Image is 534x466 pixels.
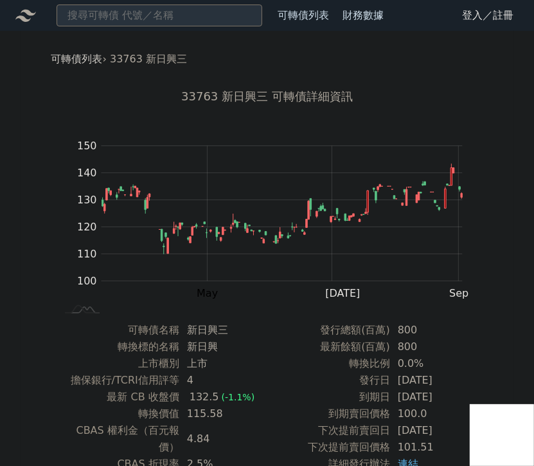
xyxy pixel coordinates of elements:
[77,140,97,152] tspan: 150
[267,372,390,389] td: 發行日
[77,248,97,260] tspan: 110
[57,389,179,405] td: 最新 CB 收盤價
[41,88,494,106] h1: 33763 新日興三 可轉債詳細資訊
[452,5,524,26] a: 登入／註冊
[179,339,267,355] td: 新日興
[267,339,390,355] td: 最新餘額(百萬)
[449,288,468,300] tspan: Sep
[390,439,478,456] td: 101.51
[77,167,97,179] tspan: 140
[57,355,179,372] td: 上市櫃別
[390,355,478,372] td: 0.0%
[179,422,267,456] td: 4.84
[267,389,390,405] td: 到期日
[197,288,218,300] tspan: May
[179,355,267,372] td: 上市
[57,322,179,339] td: 可轉債名稱
[267,405,390,422] td: 到期賣回價格
[179,322,267,339] td: 新日興三
[390,339,478,355] td: 800
[51,53,103,65] a: 可轉債列表
[77,194,97,206] tspan: 130
[267,439,390,456] td: 下次提前賣回價格
[57,372,179,389] td: 擔保銀行/TCRI信用評等
[57,339,179,355] td: 轉換標的名稱
[267,422,390,439] td: 下次提前賣回日
[267,322,390,339] td: 發行總額(百萬)
[267,355,390,372] td: 轉換比例
[51,51,107,67] li: ›
[390,422,478,439] td: [DATE]
[179,405,267,422] td: 115.58
[390,372,478,389] td: [DATE]
[390,405,478,422] td: 100.0
[71,140,482,300] g: Chart
[179,372,267,389] td: 4
[390,389,478,405] td: [DATE]
[110,51,187,67] li: 33763 新日興三
[77,221,97,233] tspan: 120
[57,405,179,422] td: 轉換價值
[343,9,384,21] a: 財務數據
[77,275,97,287] tspan: 100
[278,9,329,21] a: 可轉債列表
[187,389,222,405] div: 132.5
[390,322,478,339] td: 800
[57,422,179,456] td: CBAS 權利金（百元報價）
[222,392,255,402] span: (-1.1%)
[470,404,534,466] iframe: Chat Widget
[57,5,262,26] input: 搜尋可轉債 代號／名稱
[325,288,360,300] tspan: [DATE]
